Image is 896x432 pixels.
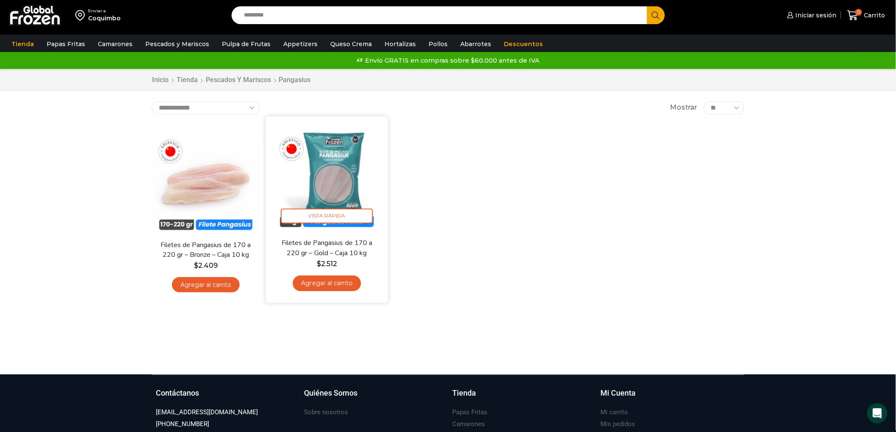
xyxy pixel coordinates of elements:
a: Hortalizas [380,36,420,52]
select: Pedido de la tienda [152,102,260,114]
a: Tienda [7,36,38,52]
a: Camarones [94,36,137,52]
a: Camarones [452,418,485,430]
a: Pescados y Mariscos [141,36,213,52]
h3: Quiénes Somos [304,388,357,399]
a: Mi Cuenta [600,388,740,407]
h3: Mi carrito [600,408,628,417]
a: Abarrotes [456,36,495,52]
a: Papas Fritas [452,407,487,418]
a: Descuentos [500,36,547,52]
h3: Contáctanos [156,388,199,399]
a: Tienda [452,388,592,407]
a: Filetes de Pangasius de 170 a 220 gr – Gold – Caja 10 kg [278,238,376,258]
a: Agregar al carrito: “Filetes de Pangasius de 170 a 220 gr - Gold - Caja 10 kg” [293,275,361,291]
div: Open Intercom Messenger [867,403,888,424]
h3: Camarones [452,420,485,429]
a: Pulpa de Frutas [218,36,275,52]
a: Inicio [152,75,169,85]
a: Iniciar sesión [785,7,837,24]
h1: Pangasius [279,76,310,84]
nav: Breadcrumb [152,75,310,85]
h3: Tienda [452,388,476,399]
a: Filetes de Pangasius de 170 a 220 gr – Bronze – Caja 10 kg [157,240,254,260]
h3: Mi Cuenta [600,388,636,399]
img: address-field-icon.svg [75,8,88,22]
span: 0 [855,9,862,16]
div: Coquimbo [88,14,121,22]
a: Sobre nosotros [304,407,348,418]
h3: Sobre nosotros [304,408,348,417]
h3: Papas Fritas [452,408,487,417]
a: Mi carrito [600,407,628,418]
a: Papas Fritas [42,36,89,52]
span: Vista Rápida [281,209,373,223]
h3: [EMAIL_ADDRESS][DOMAIN_NAME] [156,408,258,417]
button: Search button [647,6,665,24]
a: Quiénes Somos [304,388,444,407]
a: Contáctanos [156,388,296,407]
span: Carrito [862,11,885,19]
a: [EMAIL_ADDRESS][DOMAIN_NAME] [156,407,258,418]
a: Tienda [176,75,198,85]
h3: Mis pedidos [600,420,635,429]
bdi: 2.512 [317,259,337,267]
a: [PHONE_NUMBER] [156,418,209,430]
a: Pollos [424,36,452,52]
a: Agregar al carrito: “Filetes de Pangasius de 170 a 220 gr - Bronze - Caja 10 kg” [172,277,240,293]
span: Iniciar sesión [794,11,837,19]
a: 0 Carrito [845,6,888,25]
span: $ [317,259,321,267]
a: Pescados y Mariscos [205,75,271,85]
bdi: 2.409 [194,261,218,270]
a: Mis pedidos [600,418,635,430]
span: $ [194,261,198,270]
span: Mostrar [670,103,697,113]
h3: [PHONE_NUMBER] [156,420,209,429]
a: Appetizers [279,36,322,52]
div: Enviar a [88,8,121,14]
a: Queso Crema [326,36,376,52]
